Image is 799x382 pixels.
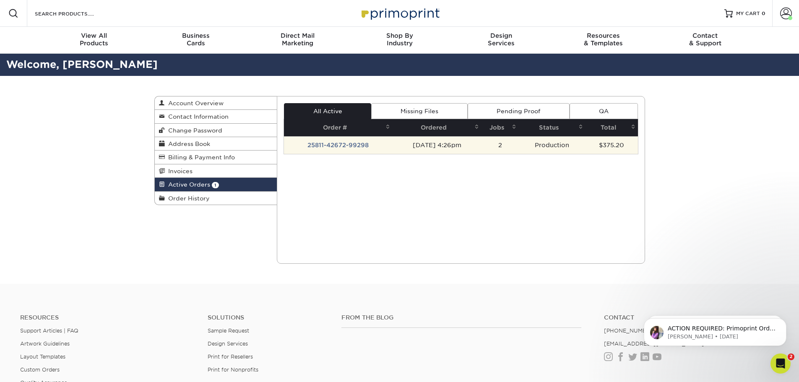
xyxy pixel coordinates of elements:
[552,32,654,47] div: & Templates
[450,32,552,47] div: Services
[165,127,222,134] span: Change Password
[604,340,704,347] a: [EMAIL_ADDRESS][DOMAIN_NAME]
[654,27,756,54] a: Contact& Support
[552,32,654,39] span: Resources
[371,103,467,119] a: Missing Files
[570,103,638,119] a: QA
[604,314,779,321] a: Contact
[762,10,765,16] span: 0
[481,136,519,154] td: 2
[43,32,145,47] div: Products
[247,27,349,54] a: Direct MailMarketing
[349,32,450,47] div: Industry
[155,137,277,151] a: Address Book
[208,366,258,373] a: Print for Nonprofits
[20,340,70,347] a: Artwork Guidelines
[519,136,586,154] td: Production
[165,113,229,120] span: Contact Information
[349,32,450,39] span: Shop By
[247,32,349,39] span: Direct Mail
[165,100,224,107] span: Account Overview
[208,340,248,347] a: Design Services
[212,182,219,188] span: 1
[165,154,235,161] span: Billing & Payment Info
[43,27,145,54] a: View AllProducts
[155,124,277,137] a: Change Password
[165,168,193,174] span: Invoices
[43,32,145,39] span: View All
[284,119,393,136] th: Order #
[165,181,210,188] span: Active Orders
[155,192,277,205] a: Order History
[393,119,481,136] th: Ordered
[165,195,210,202] span: Order History
[284,103,371,119] a: All Active
[155,151,277,164] a: Billing & Payment Info
[519,119,586,136] th: Status
[155,164,277,178] a: Invoices
[481,119,519,136] th: Jobs
[247,32,349,47] div: Marketing
[450,32,552,39] span: Design
[349,27,450,54] a: Shop ByIndustry
[341,314,581,321] h4: From the Blog
[393,136,481,154] td: [DATE] 4:26pm
[654,32,756,39] span: Contact
[468,103,570,119] a: Pending Proof
[208,314,329,321] h4: Solutions
[20,314,195,321] h4: Resources
[770,353,791,374] iframe: Intercom live chat
[736,10,760,17] span: MY CART
[788,353,794,360] span: 2
[586,119,638,136] th: Total
[155,110,277,123] a: Contact Information
[20,327,78,334] a: Support Articles | FAQ
[450,27,552,54] a: DesignServices
[2,356,71,379] iframe: Google Customer Reviews
[145,27,247,54] a: BusinessCards
[604,327,656,334] a: [PHONE_NUMBER]
[145,32,247,47] div: Cards
[165,140,210,147] span: Address Book
[552,27,654,54] a: Resources& Templates
[34,8,116,18] input: SEARCH PRODUCTS.....
[654,32,756,47] div: & Support
[208,327,249,334] a: Sample Request
[20,353,65,360] a: Layout Templates
[586,136,638,154] td: $375.20
[208,353,253,360] a: Print for Resellers
[145,32,247,39] span: Business
[155,96,277,110] a: Account Overview
[358,4,442,22] img: Primoprint
[631,301,799,359] iframe: Intercom notifications message
[284,136,393,154] td: 25811-42672-99298
[155,178,277,191] a: Active Orders 1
